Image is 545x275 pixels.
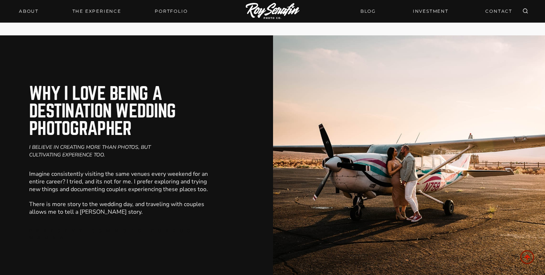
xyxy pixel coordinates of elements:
button: View Search Form [520,6,530,16]
img: Logo of Roy Serafin Photo Co., featuring stylized text in white on a light background, representi... [246,3,300,20]
a: INVESTMENT [408,5,453,18]
a: About [15,6,43,16]
em: I believe in creating more than photos, but cultivating experience too. [29,144,151,158]
a: CONTACT [481,5,517,18]
nav: Primary Navigation [15,6,192,16]
a: BLOG [356,5,380,18]
a: Scroll to top [520,250,534,264]
nav: Secondary Navigation [356,5,517,18]
a: Portfolio [150,6,192,16]
h2: Why I love being a destination wedding photographer [29,85,248,137]
h6: Praesent commodo cursus magna [29,228,211,241]
a: THE EXPERIENCE [68,6,126,16]
p: Imagine consistently visiting the same venues every weekend for an entire career? I tried, and it... [29,170,211,216]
